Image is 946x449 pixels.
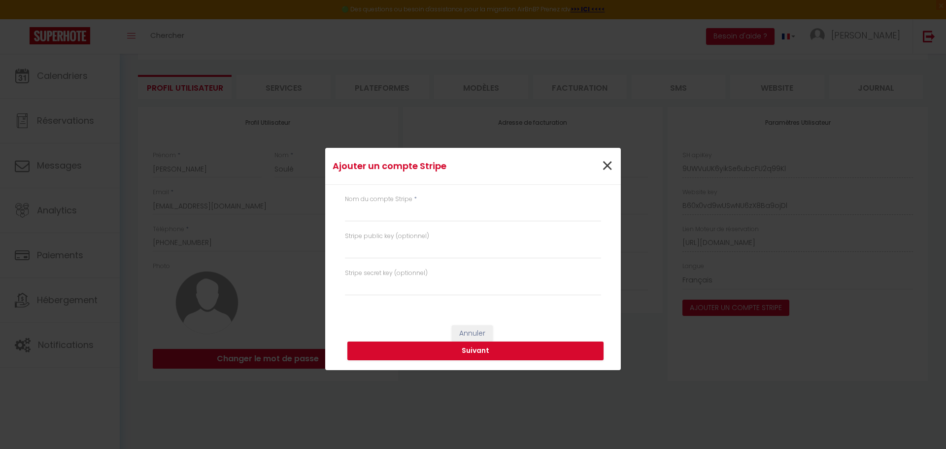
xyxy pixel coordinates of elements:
button: Close [601,156,613,177]
button: Annuler [452,325,493,342]
button: Suivant [347,342,604,360]
span: × [601,151,613,181]
h4: Ajouter un compte Stripe [333,159,515,173]
label: Stripe secret key (optionnel) [345,269,428,278]
label: Stripe public key (optionnel) [345,232,429,241]
label: Nom du compte Stripe [345,195,412,204]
